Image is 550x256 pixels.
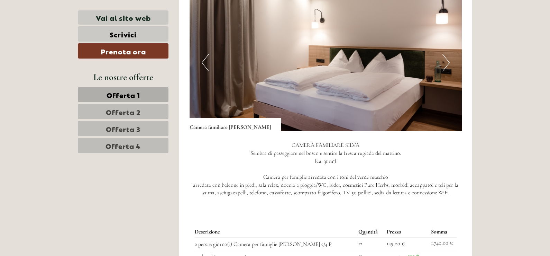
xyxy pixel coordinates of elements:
[356,238,384,250] td: 12
[190,141,462,197] p: CAMERA FAMILIARE SILVA Sembra di passeggiare nel bosco e sentire la fresca rugiada del mattino. (...
[428,238,457,250] td: 1.740,00 €
[78,71,168,83] div: Le nostre offerte
[10,34,92,38] small: 14:28
[356,227,384,237] th: Quantità
[106,107,141,116] span: Offerta 2
[106,141,141,150] span: Offerta 4
[195,227,356,237] th: Descrizione
[120,5,153,17] div: martedì
[428,227,457,237] th: Somma
[442,54,450,71] button: Next
[5,19,96,40] div: Buon giorno, come possiamo aiutarla?
[232,179,273,195] button: Invia
[195,238,356,250] td: 2 pers. 6 giorno(i) Camera per famiglie [PERSON_NAME] 3/4 P
[387,240,405,247] span: 145,00 €
[202,54,209,71] button: Previous
[107,90,140,99] span: Offerta 1
[106,124,140,133] span: Offerta 3
[190,118,281,131] div: Camera familiare [PERSON_NAME]
[10,20,92,26] div: [GEOGRAPHIC_DATA]
[78,26,168,42] a: Scrivici
[78,43,168,59] a: Prenota ora
[384,227,428,237] th: Prezzo
[78,10,168,25] a: Vai al sito web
